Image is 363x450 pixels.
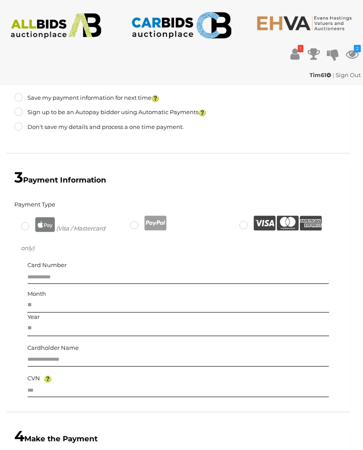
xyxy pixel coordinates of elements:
[346,46,359,62] a: 2
[198,109,206,116] img: questionmark.png
[27,314,329,320] h5: Year
[298,45,303,52] i: !
[14,427,24,445] span: 4
[27,345,79,351] h5: Cardholder Name
[309,71,333,78] a: Tim61
[44,376,52,382] img: Help
[256,15,357,31] img: EHVA.com.au
[131,9,232,42] img: CARBIDS.com.au
[14,168,23,186] span: 3
[27,124,184,130] h5: Don't save my details and process a one time payment.
[27,291,329,297] h5: Month
[27,109,206,116] h5: Sign up to be an Autopay bidder using Automatic Payments
[336,71,361,78] a: Sign Out
[288,46,301,62] a: !
[14,434,97,443] b: Make the Payment
[27,262,67,268] h5: Card Number
[27,95,159,102] h5: Save my payment information for next time
[14,176,106,184] b: Payment Information
[35,215,55,234] img: apple-pay-grey.png
[6,13,107,39] img: ALLBIDS.com.au
[354,45,361,52] i: 2
[151,95,159,102] img: questionmark.png
[27,375,40,381] h5: CVN
[14,201,55,207] h5: Payment Type
[333,71,334,78] span: |
[309,71,331,78] strong: Tim61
